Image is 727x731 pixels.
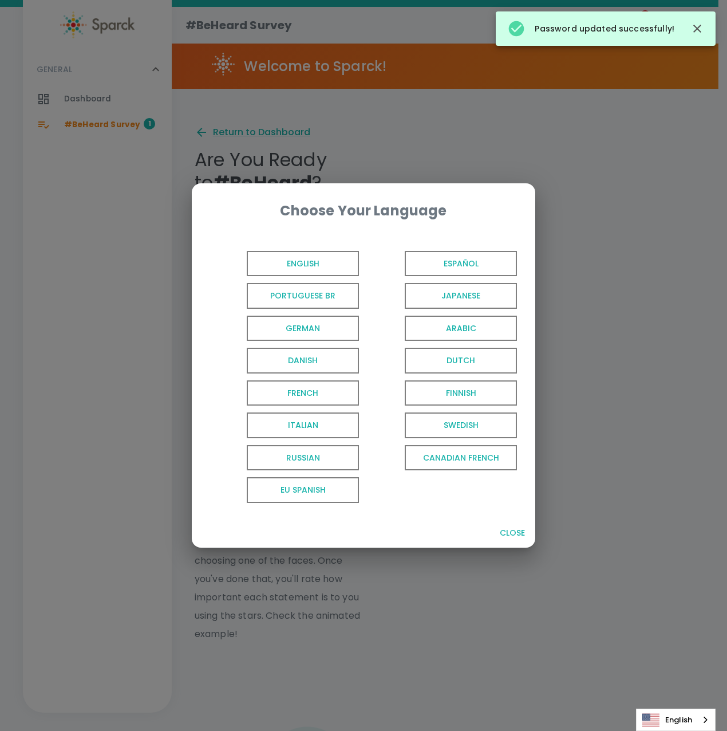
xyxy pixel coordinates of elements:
div: Language [636,709,716,731]
button: Español [363,247,521,280]
span: Dutch [405,348,517,374]
span: Portuguese BR [247,283,359,309]
span: Arabic [405,316,517,341]
button: Portuguese BR [206,280,363,312]
aside: Language selected: English [636,709,716,731]
span: French [247,380,359,406]
span: Japanese [405,283,517,309]
button: Danish [206,344,363,377]
button: Japanese [363,280,521,312]
span: German [247,316,359,341]
button: Swedish [363,409,521,442]
span: Italian [247,412,359,438]
span: English [247,251,359,277]
span: Russian [247,445,359,471]
button: Finnish [363,377,521,410]
span: Canadian French [405,445,517,471]
button: German [206,312,363,345]
button: EU Spanish [206,474,363,506]
button: Arabic [363,312,521,345]
span: EU Spanish [247,477,359,503]
span: Swedish [405,412,517,438]
div: Choose Your Language [210,202,517,220]
button: English [206,247,363,280]
span: Español [405,251,517,277]
div: Password updated successfully! [507,15,674,42]
button: Russian [206,442,363,474]
button: Canadian French [363,442,521,474]
button: Close [494,522,531,544]
button: Dutch [363,344,521,377]
a: English [637,709,715,730]
button: French [206,377,363,410]
span: Finnish [405,380,517,406]
span: Danish [247,348,359,374]
button: Italian [206,409,363,442]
